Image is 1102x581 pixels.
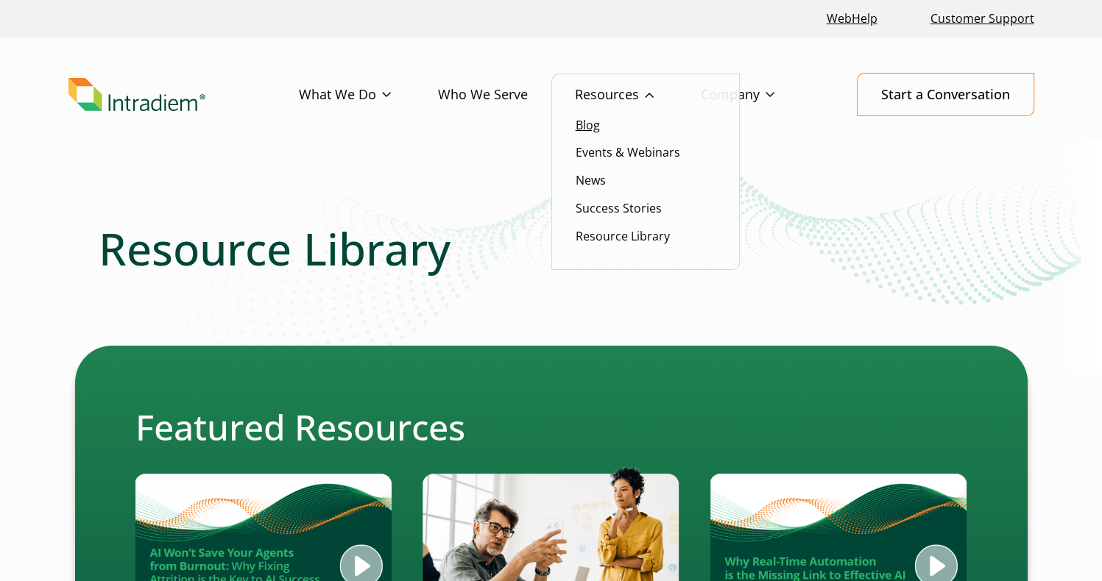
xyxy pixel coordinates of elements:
a: Customer Support [925,3,1040,35]
a: Link opens in a new window [821,3,883,35]
h1: Resource Library [99,222,1004,275]
a: Events & Webinars [576,144,680,160]
img: Intradiem [68,78,205,112]
a: Success Stories [576,200,662,216]
h2: Featured Resources [135,406,967,449]
a: What We Do [299,74,438,116]
a: Link to homepage of Intradiem [68,78,299,112]
a: News [576,172,606,188]
a: Resource Library [576,228,670,244]
a: Start a Conversation [857,73,1034,116]
a: Blog [576,117,600,133]
a: Company [701,74,822,116]
a: Resources [575,74,701,116]
a: Who We Serve [438,74,575,116]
